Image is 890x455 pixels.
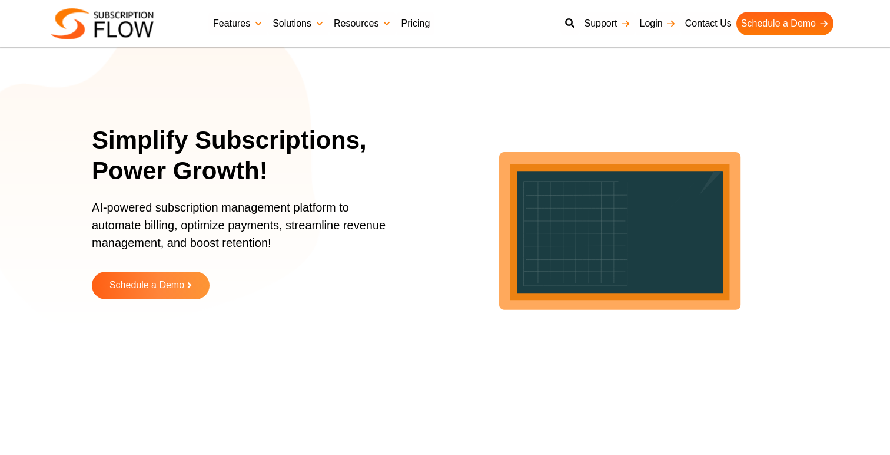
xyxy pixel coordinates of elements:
[109,281,184,291] span: Schedule a Demo
[92,199,398,263] p: AI-powered subscription management platform to automate billing, optimize payments, streamline re...
[92,272,210,299] a: Schedule a Demo
[268,12,329,35] a: Solutions
[736,12,833,35] a: Schedule a Demo
[579,12,635,35] a: Support
[635,12,680,35] a: Login
[850,415,878,443] iframe: Intercom live chat
[92,125,413,187] h1: Simplify Subscriptions, Power Growth!
[329,12,396,35] a: Resources
[396,12,434,35] a: Pricing
[51,8,154,39] img: Subscriptionflow
[208,12,268,35] a: Features
[680,12,736,35] a: Contact Us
